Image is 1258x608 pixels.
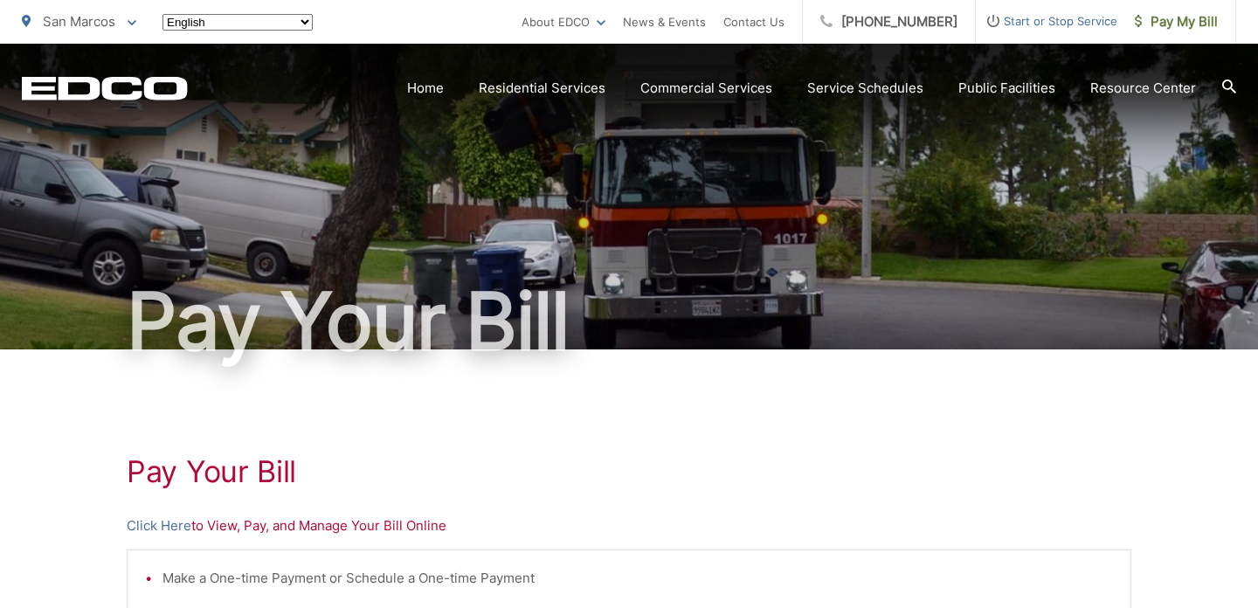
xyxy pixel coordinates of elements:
[723,11,785,32] a: Contact Us
[1090,78,1196,99] a: Resource Center
[22,76,188,100] a: EDCD logo. Return to the homepage.
[623,11,706,32] a: News & Events
[162,14,313,31] select: Select a language
[522,11,605,32] a: About EDCO
[479,78,605,99] a: Residential Services
[22,278,1236,365] h1: Pay Your Bill
[407,78,444,99] a: Home
[640,78,772,99] a: Commercial Services
[127,515,191,536] a: Click Here
[958,78,1055,99] a: Public Facilities
[1135,11,1218,32] span: Pay My Bill
[807,78,923,99] a: Service Schedules
[43,13,115,30] span: San Marcos
[127,454,1131,489] h1: Pay Your Bill
[162,568,1113,589] li: Make a One-time Payment or Schedule a One-time Payment
[127,515,1131,536] p: to View, Pay, and Manage Your Bill Online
